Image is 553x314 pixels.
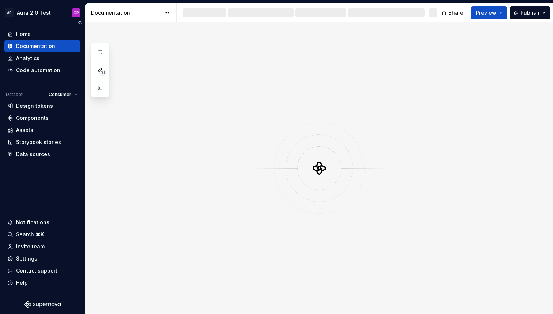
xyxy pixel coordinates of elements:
a: Home [4,28,80,40]
a: Analytics [4,52,80,64]
svg: Supernova Logo [24,301,61,308]
a: Invite team [4,241,80,252]
button: Collapse sidebar [75,17,85,27]
a: Code automation [4,64,80,76]
button: ADAura 2.0 TestGP [1,5,83,21]
div: Contact support [16,267,57,274]
div: GP [74,10,79,16]
a: Design tokens [4,100,80,112]
button: Help [4,277,80,289]
span: Publish [520,9,539,16]
a: Data sources [4,148,80,160]
div: Documentation [16,43,55,50]
a: Components [4,112,80,124]
span: Share [448,9,463,16]
div: Code automation [16,67,60,74]
a: Documentation [4,40,80,52]
div: Home [16,30,31,38]
div: Storybook stories [16,138,61,146]
div: Data sources [16,151,50,158]
div: Dataset [6,92,23,97]
div: Settings [16,255,37,262]
div: Search ⌘K [16,231,44,238]
div: Notifications [16,219,49,226]
button: Share [438,6,468,19]
div: Invite team [16,243,45,250]
button: Preview [471,6,507,19]
div: Components [16,114,49,122]
button: Publish [510,6,550,19]
div: Help [16,279,28,287]
div: Aura 2.0 Test [17,9,51,16]
button: Notifications [4,217,80,228]
button: Contact support [4,265,80,277]
div: Design tokens [16,102,53,110]
button: Consumer [45,89,80,100]
a: Storybook stories [4,136,80,148]
span: Consumer [49,92,71,97]
div: Analytics [16,55,39,62]
span: 31 [99,70,106,76]
div: AD [5,8,14,17]
div: Assets [16,126,33,134]
a: Settings [4,253,80,265]
span: Preview [476,9,496,16]
div: Documentation [91,9,160,16]
button: Search ⌘K [4,229,80,240]
a: Assets [4,124,80,136]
